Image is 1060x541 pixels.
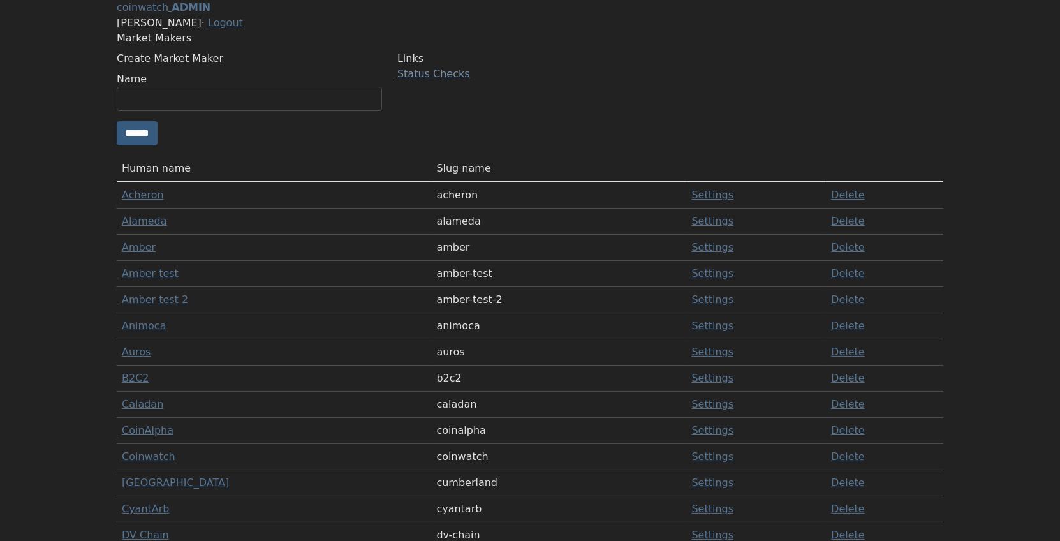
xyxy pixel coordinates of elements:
td: amber-test [431,261,686,287]
a: Settings [692,320,734,332]
td: coinwatch [431,444,686,470]
div: Create Market Maker [117,51,382,66]
a: Delete [831,241,865,253]
td: caladan [431,392,686,418]
a: Delete [831,267,865,279]
a: Settings [692,189,734,201]
a: Acheron [122,189,164,201]
a: B2C2 [122,372,149,384]
a: Delete [831,346,865,358]
a: Delete [831,372,865,384]
a: CoinAlpha [122,424,173,436]
a: Settings [692,424,734,436]
a: Amber [122,241,156,253]
a: Settings [692,293,734,306]
a: [GEOGRAPHIC_DATA] [122,477,229,489]
a: Settings [692,267,734,279]
td: cyantarb [431,496,686,522]
td: b2c2 [431,366,686,392]
a: Settings [692,477,734,489]
a: coinwatch ADMIN [117,1,210,13]
a: Delete [831,450,865,463]
a: Delete [831,293,865,306]
a: Delete [831,320,865,332]
a: Settings [692,398,734,410]
a: Coinwatch [122,450,175,463]
div: [PERSON_NAME] [117,15,943,31]
a: Settings [692,346,734,358]
a: Settings [692,372,734,384]
a: Settings [692,450,734,463]
a: Delete [831,529,865,541]
td: amber [431,235,686,261]
a: DV Chain [122,529,169,541]
a: Amber test 2 [122,293,188,306]
a: Delete [831,503,865,515]
a: Delete [831,477,865,489]
a: Delete [831,189,865,201]
a: Logout [208,17,243,29]
a: Settings [692,503,734,515]
div: Market Makers [117,31,943,46]
a: Settings [692,215,734,227]
div: Links [397,51,663,66]
td: Slug name [431,156,686,182]
a: Delete [831,398,865,410]
a: CyantArb [122,503,170,515]
a: Amber test [122,267,179,279]
td: animoca [431,313,686,339]
a: Delete [831,215,865,227]
td: acheron [431,182,686,209]
a: Auros [122,346,151,358]
td: auros [431,339,686,366]
td: alameda [431,209,686,235]
a: Settings [692,529,734,541]
a: Status Checks [397,68,470,80]
a: Animoca [122,320,166,332]
a: Delete [831,424,865,436]
td: coinalpha [431,418,686,444]
td: Human name [117,156,431,182]
a: Alameda [122,215,167,227]
td: amber-test-2 [431,287,686,313]
span: · [202,17,205,29]
a: Caladan [122,398,163,410]
td: cumberland [431,470,686,496]
a: Settings [692,241,734,253]
label: Name [117,71,147,87]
